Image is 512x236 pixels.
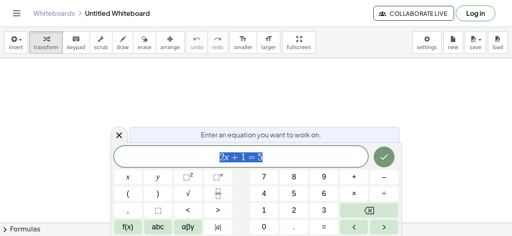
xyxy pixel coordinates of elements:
span: undo [191,45,203,50]
button: Fraction [204,186,232,201]
span: 8 [292,171,296,183]
span: 6 [322,188,326,199]
button: Log in [456,5,495,21]
span: erase [137,45,151,50]
button: Greek alphabet [174,220,202,234]
button: Plus [340,170,368,184]
button: Times [340,186,368,201]
span: | [215,223,216,231]
button: Greater than [204,203,232,218]
var: x [225,152,229,162]
button: fullscreen [282,31,315,54]
button: insert [4,31,27,54]
span: 3 [322,205,326,216]
button: save [465,31,486,54]
button: Less than [174,203,202,218]
button: undoundo [186,31,208,54]
button: format_sizelarger [257,31,280,54]
span: = [322,221,327,233]
span: smaller [234,45,252,50]
button: new [443,31,463,54]
span: ÷ [382,188,386,199]
span: 1 [241,152,246,162]
button: . [280,220,308,234]
span: arrange [160,45,180,50]
span: abc [152,221,164,233]
span: . [293,221,295,233]
button: 2 [280,203,308,218]
button: Collaborate Live [373,6,454,21]
button: 4 [250,186,278,201]
button: 3 [310,203,338,218]
span: 2 [220,152,225,162]
button: Done [374,147,395,167]
span: + [229,152,241,162]
span: y [156,171,160,183]
span: a [215,221,221,233]
span: ( [127,188,129,199]
button: Alphabet [144,220,172,234]
span: new [448,45,458,50]
span: 4 [262,188,266,199]
sup: n [220,171,223,178]
span: ⬚ [155,205,162,216]
button: y [144,170,172,184]
button: settings [412,31,442,54]
button: Left arrow [340,220,368,234]
button: Absolute value [204,220,232,234]
button: Superscript [204,170,232,184]
i: redo [214,34,222,44]
span: ⬚ [213,173,220,181]
button: arrange [156,31,185,54]
button: format_sizesmaller [230,31,257,54]
button: Functions [114,220,142,234]
span: settings [417,45,437,50]
span: 7 [262,171,266,183]
button: Minus [370,170,398,184]
span: √ [186,188,190,199]
button: 0 [250,220,278,234]
button: Placeholder [144,203,172,218]
span: = [246,152,258,162]
span: , [127,205,129,216]
button: 6 [310,186,338,201]
span: × [352,188,357,199]
span: ) [157,188,159,199]
span: 0 [262,221,266,233]
button: erase [133,31,156,54]
span: save [470,45,481,50]
button: 8 [280,170,308,184]
button: ( [114,186,142,201]
button: Divide [370,186,398,201]
span: keypad [67,45,85,50]
span: scrub [94,45,108,50]
button: redoredo [207,31,228,54]
span: draw [117,45,129,50]
span: < [186,205,190,216]
button: Right arrow [370,220,398,234]
span: 9 [322,171,326,183]
span: 1 [262,205,266,216]
button: load [488,31,508,54]
button: Squared [174,170,202,184]
span: 5 [257,152,262,162]
span: 5 [292,188,296,199]
button: , [114,203,142,218]
button: 7 [250,170,278,184]
span: αβγ [182,221,194,233]
sup: 2 [190,171,193,178]
span: x [126,171,130,183]
span: Enter an equation you want to work on. [201,130,321,140]
button: draw [112,31,134,54]
span: ⬚ [183,173,190,181]
span: f(x) [122,221,133,233]
span: > [216,205,220,216]
span: | [220,223,222,231]
i: undo [193,34,201,44]
span: fullscreen [287,45,311,50]
span: – [382,171,386,183]
button: 1 [250,203,278,218]
span: larger [261,45,276,50]
button: scrub [90,31,112,54]
span: Collaborate Live [380,10,447,17]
